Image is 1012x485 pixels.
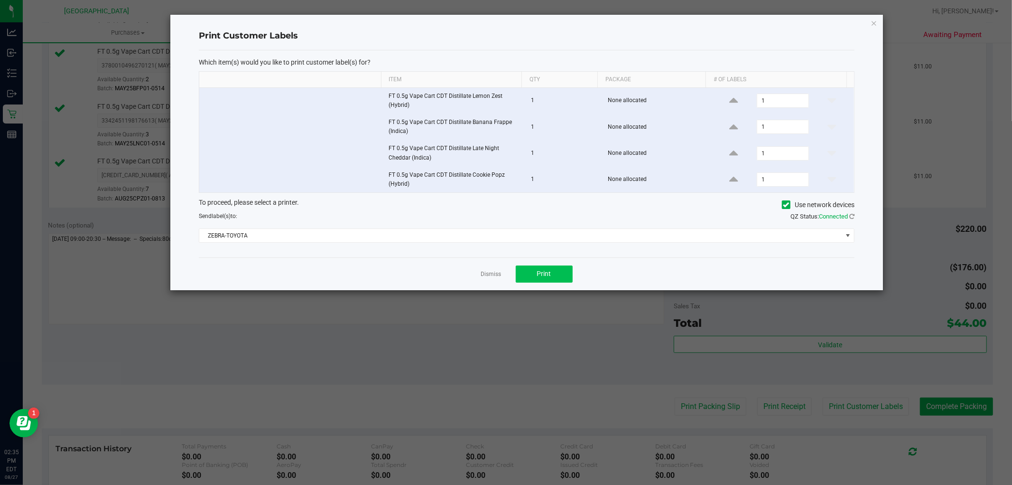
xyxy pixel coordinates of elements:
[383,88,525,114] td: FT 0.5g Vape Cart CDT Distillate Lemon Zest (Hybrid)
[602,167,712,192] td: None allocated
[383,140,525,166] td: FT 0.5g Vape Cart CDT Distillate Late Night Cheddar (Indica)
[383,167,525,192] td: FT 0.5g Vape Cart CDT Distillate Cookie Popz (Hybrid)
[199,30,854,42] h4: Print Customer Labels
[602,140,712,166] td: None allocated
[9,409,38,437] iframe: Resource center
[525,88,602,114] td: 1
[199,229,842,242] span: ZEBRA-TOYOTA
[602,114,712,140] td: None allocated
[199,58,854,67] p: Which item(s) would you like to print customer label(s) for?
[516,266,573,283] button: Print
[790,213,854,220] span: QZ Status:
[819,213,848,220] span: Connected
[212,213,231,219] span: label(s)
[525,114,602,140] td: 1
[481,270,501,278] a: Dismiss
[381,72,521,88] th: Item
[597,72,706,88] th: Package
[525,167,602,192] td: 1
[521,72,597,88] th: Qty
[383,114,525,140] td: FT 0.5g Vape Cart CDT Distillate Banana Frappe (Indica)
[28,408,39,419] iframe: Resource center unread badge
[192,198,862,212] div: To proceed, please select a printer.
[706,72,846,88] th: # of labels
[782,200,854,210] label: Use network devices
[525,140,602,166] td: 1
[602,88,712,114] td: None allocated
[537,270,551,277] span: Print
[199,213,237,219] span: Send to:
